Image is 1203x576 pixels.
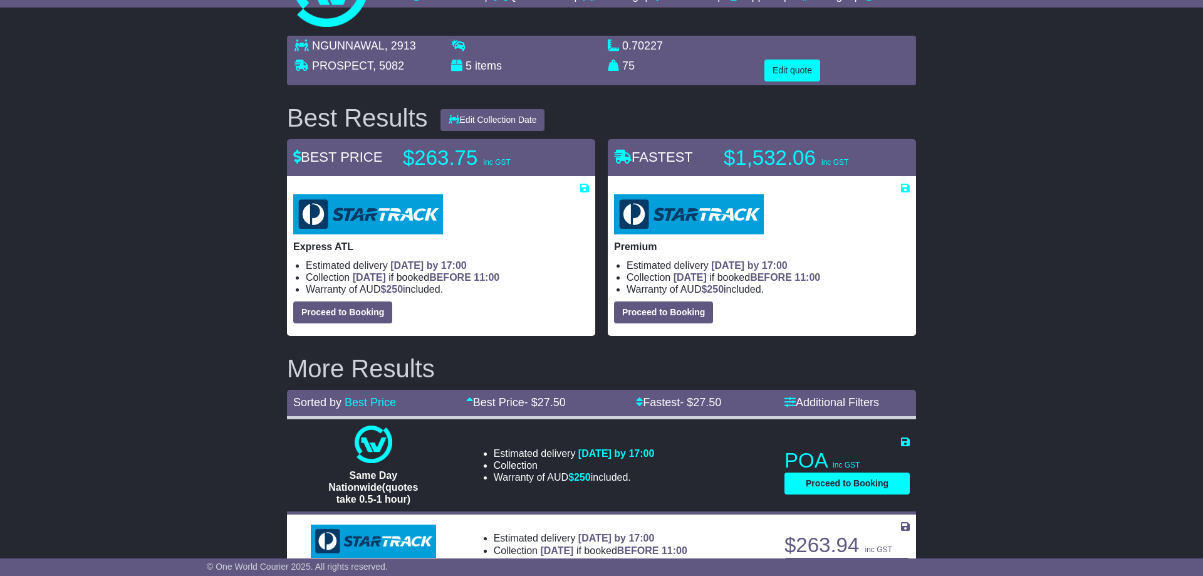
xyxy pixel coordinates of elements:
[764,60,820,81] button: Edit quote
[578,533,655,543] span: [DATE] by 17:00
[674,272,707,283] span: [DATE]
[701,284,724,295] span: $
[494,557,687,568] li: Warranty of AUD included.
[306,259,589,271] li: Estimated delivery
[674,272,820,283] span: if booked
[750,272,792,283] span: BEFORE
[794,272,820,283] span: 11:00
[540,545,573,556] span: [DATE]
[574,472,591,483] span: 250
[724,145,880,170] p: $1,532.06
[662,545,687,556] span: 11:00
[636,396,721,409] a: Fastest- $27.50
[287,355,916,382] h2: More Results
[568,472,591,483] span: $
[293,241,589,253] p: Express ATL
[403,145,560,170] p: $263.75
[312,60,373,72] span: PROSPECT
[466,60,472,72] span: 5
[568,557,591,568] span: $
[494,459,655,471] li: Collection
[293,396,341,409] span: Sorted by
[627,259,910,271] li: Estimated delivery
[311,525,436,558] img: StarTrack: Express
[784,533,910,558] p: $263.94
[540,545,687,556] span: if booked
[353,272,499,283] span: if booked
[784,396,879,409] a: Additional Filters
[281,104,434,132] div: Best Results
[711,260,788,271] span: [DATE] by 17:00
[494,448,655,459] li: Estimated delivery
[627,271,910,283] li: Collection
[293,149,382,165] span: BEST PRICE
[833,461,860,469] span: inc GST
[538,396,566,409] span: 27.50
[373,60,404,72] span: , 5082
[293,194,443,234] img: StarTrack: Express ATL
[614,194,764,234] img: StarTrack: Premium
[293,301,392,323] button: Proceed to Booking
[207,562,388,572] span: © One World Courier 2025. All rights reserved.
[353,272,386,283] span: [DATE]
[693,396,721,409] span: 27.50
[622,39,663,52] span: 0.70227
[306,283,589,295] li: Warranty of AUD included.
[617,545,659,556] span: BEFORE
[474,272,499,283] span: 11:00
[524,396,566,409] span: - $
[483,158,510,167] span: inc GST
[614,301,713,323] button: Proceed to Booking
[680,396,721,409] span: - $
[494,532,687,544] li: Estimated delivery
[386,284,403,295] span: 250
[627,283,910,295] li: Warranty of AUD included.
[475,60,502,72] span: items
[614,241,910,253] p: Premium
[707,284,724,295] span: 250
[312,39,385,52] span: NGUNNAWAL
[784,448,910,473] p: POA
[385,39,416,52] span: , 2913
[494,545,687,557] li: Collection
[306,271,589,283] li: Collection
[574,557,591,568] span: 250
[380,284,403,295] span: $
[440,109,545,131] button: Edit Collection Date
[865,545,892,554] span: inc GST
[466,396,566,409] a: Best Price- $27.50
[494,471,655,483] li: Warranty of AUD included.
[328,470,418,505] span: Same Day Nationwide(quotes take 0.5-1 hour)
[345,396,396,409] a: Best Price
[429,272,471,283] span: BEFORE
[784,473,910,495] button: Proceed to Booking
[821,158,848,167] span: inc GST
[355,426,392,463] img: One World Courier: Same Day Nationwide(quotes take 0.5-1 hour)
[390,260,467,271] span: [DATE] by 17:00
[614,149,693,165] span: FASTEST
[578,448,655,459] span: [DATE] by 17:00
[622,60,635,72] span: 75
